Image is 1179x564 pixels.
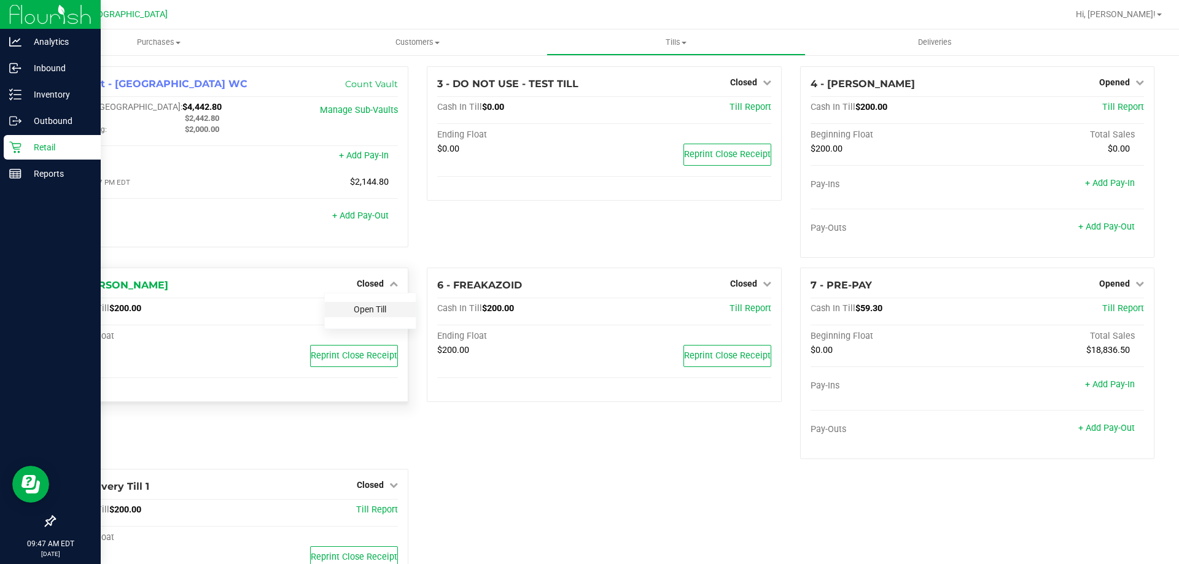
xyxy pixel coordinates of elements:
[811,303,855,314] span: Cash In Till
[320,105,398,115] a: Manage Sub-Vaults
[345,79,398,90] a: Count Vault
[9,141,21,153] inline-svg: Retail
[64,212,232,223] div: Pay-Outs
[1085,178,1135,188] a: + Add Pay-In
[354,304,386,314] a: Open Till
[288,29,547,55] a: Customers
[311,552,397,562] span: Reprint Close Receipt
[185,114,219,123] span: $2,442.80
[977,331,1144,342] div: Total Sales
[730,303,771,314] a: Till Report
[6,549,95,558] p: [DATE]
[289,37,546,48] span: Customers
[21,61,95,75] p: Inbound
[332,211,389,221] a: + Add Pay-Out
[811,78,915,90] span: 4 - [PERSON_NAME]
[357,279,384,288] span: Closed
[29,29,288,55] a: Purchases
[64,78,247,90] span: 1 - Vault - [GEOGRAPHIC_DATA] WC
[350,177,389,187] span: $2,144.80
[9,88,21,101] inline-svg: Inventory
[9,62,21,74] inline-svg: Inbound
[482,102,504,112] span: $0.00
[109,504,141,515] span: $200.00
[811,102,855,112] span: Cash In Till
[185,125,219,134] span: $2,000.00
[811,279,872,291] span: 7 - PRE-PAY
[977,129,1144,141] div: Total Sales
[482,303,514,314] span: $200.00
[21,87,95,102] p: Inventory
[64,152,232,163] div: Pay-Ins
[811,345,833,355] span: $0.00
[855,303,882,314] span: $59.30
[811,331,978,342] div: Beginning Float
[683,345,771,367] button: Reprint Close Receipt
[109,303,141,314] span: $200.00
[21,166,95,181] p: Reports
[684,350,771,361] span: Reprint Close Receipt
[437,345,469,355] span: $200.00
[1102,303,1144,314] a: Till Report
[730,102,771,112] a: Till Report
[357,480,384,490] span: Closed
[1085,379,1135,390] a: + Add Pay-In
[29,37,288,48] span: Purchases
[901,37,968,48] span: Deliveries
[1099,279,1130,288] span: Opened
[9,115,21,127] inline-svg: Outbound
[311,350,397,361] span: Reprint Close Receipt
[855,102,887,112] span: $200.00
[547,37,804,48] span: Tills
[1078,423,1135,433] a: + Add Pay-Out
[437,78,578,90] span: 3 - DO NOT USE - TEST TILL
[84,9,168,20] span: [GEOGRAPHIC_DATA]
[21,140,95,155] p: Retail
[547,29,805,55] a: Tills
[12,466,49,503] iframe: Resource center
[437,303,482,314] span: Cash In Till
[684,149,771,160] span: Reprint Close Receipt
[21,114,95,128] p: Outbound
[310,345,398,367] button: Reprint Close Receipt
[64,532,232,543] div: Ending Float
[811,144,842,154] span: $200.00
[1078,222,1135,232] a: + Add Pay-Out
[1108,144,1130,154] span: $0.00
[437,279,522,291] span: 6 - FREAKAZOID
[683,144,771,166] button: Reprint Close Receipt
[437,144,459,154] span: $0.00
[1102,102,1144,112] a: Till Report
[1086,345,1130,355] span: $18,836.50
[730,77,757,87] span: Closed
[356,504,398,515] a: Till Report
[811,223,978,234] div: Pay-Outs
[806,29,1064,55] a: Deliveries
[64,331,232,342] div: Ending Float
[811,381,978,392] div: Pay-Ins
[811,179,978,190] div: Pay-Ins
[64,481,149,492] span: 8 - Delivery Till 1
[437,102,482,112] span: Cash In Till
[437,129,604,141] div: Ending Float
[9,168,21,180] inline-svg: Reports
[64,102,182,112] span: Cash In [GEOGRAPHIC_DATA]:
[811,424,978,435] div: Pay-Outs
[21,34,95,49] p: Analytics
[182,102,222,112] span: $4,442.80
[6,538,95,549] p: 09:47 AM EDT
[730,279,757,288] span: Closed
[64,279,168,291] span: 5 - [PERSON_NAME]
[339,150,389,161] a: + Add Pay-In
[811,129,978,141] div: Beginning Float
[1076,9,1156,19] span: Hi, [PERSON_NAME]!
[437,331,604,342] div: Ending Float
[9,36,21,48] inline-svg: Analytics
[1099,77,1130,87] span: Opened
